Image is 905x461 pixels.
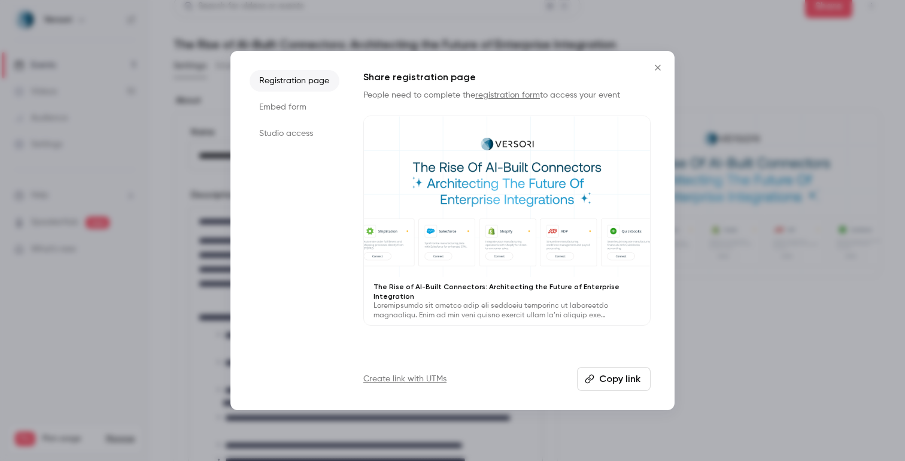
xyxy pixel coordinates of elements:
[363,116,651,326] a: The Rise of AI-Built Connectors: Architecting the Future of Enterprise IntegrationLoremipsumdo si...
[363,89,651,101] p: People need to complete the to access your event
[363,373,447,385] a: Create link with UTMs
[646,56,670,80] button: Close
[363,70,651,84] h1: Share registration page
[250,70,339,92] li: Registration page
[475,91,540,99] a: registration form
[250,123,339,144] li: Studio access
[373,282,640,301] p: The Rise of AI-Built Connectors: Architecting the Future of Enterprise Integration
[373,301,640,320] p: Loremipsumdo sit ametco adip eli seddoeiu temporinc ut laboreetdo magnaaliqu. Enim ad min veni qu...
[250,96,339,118] li: Embed form
[577,367,651,391] button: Copy link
